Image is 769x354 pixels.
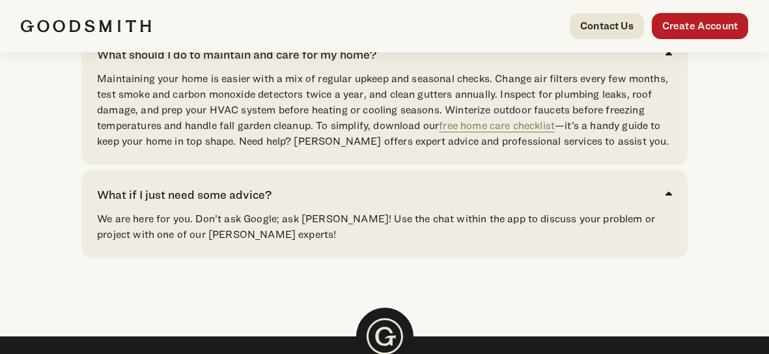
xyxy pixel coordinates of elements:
[97,211,672,243] p: We are here for you. Don’t ask Google; ask [PERSON_NAME]! Use the chat within the app to discuss ...
[97,186,272,203] div: What if I just need some advice?
[570,13,644,39] a: Contact Us
[21,20,151,33] img: Goodsmith
[652,13,748,39] a: Create Account
[97,46,376,63] div: What should I do to maintain and care for my home?
[97,71,672,149] p: Maintaining your home is easier with a mix of regular upkeep and seasonal checks. Change air filt...
[439,119,555,132] a: free home care checklist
